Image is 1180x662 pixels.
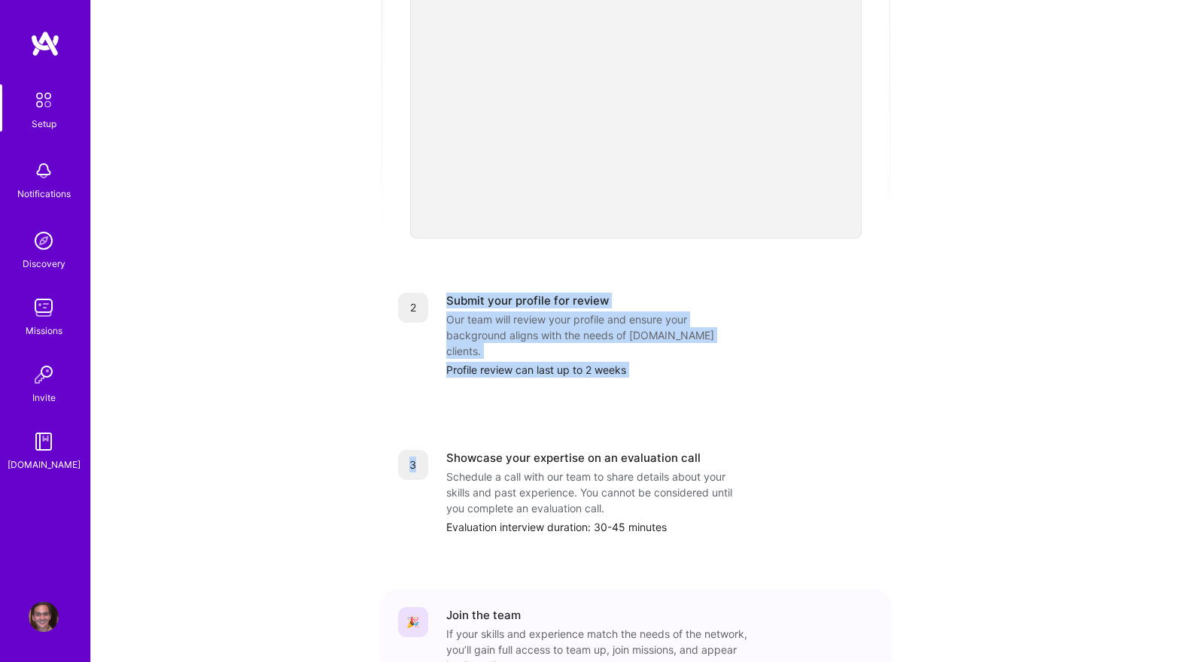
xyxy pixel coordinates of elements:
[29,156,59,186] img: bell
[29,293,59,323] img: teamwork
[32,390,56,405] div: Invite
[32,116,56,132] div: Setup
[8,457,81,472] div: [DOMAIN_NAME]
[29,602,59,632] img: User Avatar
[28,84,59,116] img: setup
[29,226,59,256] img: discovery
[446,519,874,535] div: Evaluation interview duration: 30-45 minutes
[30,30,60,57] img: logo
[446,450,701,466] div: Showcase your expertise on an evaluation call
[23,256,65,272] div: Discovery
[17,186,71,202] div: Notifications
[446,607,521,623] div: Join the team
[446,469,747,516] div: Schedule a call with our team to share details about your skills and past experience. You cannot ...
[26,323,62,339] div: Missions
[398,450,428,480] div: 3
[29,427,59,457] img: guide book
[446,293,609,308] div: Submit your profile for review
[446,362,874,378] div: Profile review can last up to 2 weeks
[398,293,428,323] div: 2
[29,360,59,390] img: Invite
[446,311,747,359] div: Our team will review your profile and ensure your background aligns with the needs of [DOMAIN_NAM...
[25,602,62,632] a: User Avatar
[398,607,428,637] div: 🎉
